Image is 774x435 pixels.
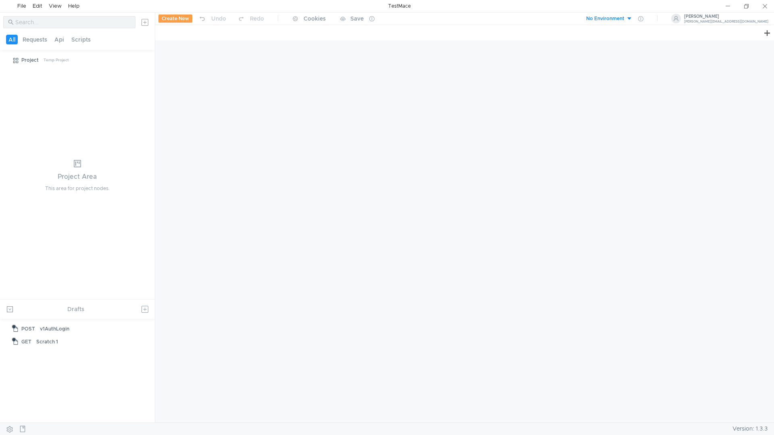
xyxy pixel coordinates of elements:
[576,12,633,25] button: No Environment
[232,13,270,25] button: Redo
[586,15,624,23] div: No Environment
[15,18,131,27] input: Search...
[44,54,69,66] div: Temp Project
[350,16,364,21] div: Save
[21,336,31,348] span: GET
[36,336,58,348] div: Scratch 1
[21,54,39,66] div: Project
[21,323,35,335] span: POST
[158,15,192,23] button: Create New
[684,15,768,19] div: [PERSON_NAME]
[69,35,93,44] button: Scripts
[304,14,326,23] div: Cookies
[6,35,18,44] button: All
[40,323,69,335] div: v1AuthLogin
[684,20,768,23] div: [PERSON_NAME][EMAIL_ADDRESS][DOMAIN_NAME]
[211,14,226,23] div: Undo
[732,423,768,435] span: Version: 1.3.3
[20,35,50,44] button: Requests
[250,14,264,23] div: Redo
[192,13,232,25] button: Undo
[52,35,67,44] button: Api
[67,304,84,314] div: Drafts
